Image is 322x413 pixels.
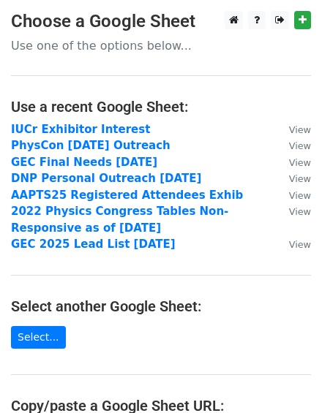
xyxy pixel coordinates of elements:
[289,239,311,250] small: View
[11,156,157,169] a: GEC Final Needs [DATE]
[289,206,311,217] small: View
[289,173,311,184] small: View
[274,139,311,152] a: View
[274,238,311,251] a: View
[289,124,311,135] small: View
[11,189,243,202] a: AAPTS25 Registered Attendees Exhib
[274,205,311,218] a: View
[11,298,311,315] h4: Select another Google Sheet:
[11,172,201,185] a: DNP Personal Outreach [DATE]
[289,157,311,168] small: View
[11,123,150,136] a: IUCr Exhibitor Interest
[11,38,311,53] p: Use one of the options below...
[11,238,176,251] a: GEC 2025 Lead List [DATE]
[274,156,311,169] a: View
[11,326,66,349] a: Select...
[11,139,171,152] a: PhysCon [DATE] Outreach
[289,140,311,151] small: View
[274,189,311,202] a: View
[289,190,311,201] small: View
[249,343,322,413] iframe: Chat Widget
[274,123,311,136] a: View
[11,205,228,235] a: 2022 Physics Congress Tables Non-Responsive as of [DATE]
[11,11,311,32] h3: Choose a Google Sheet
[11,98,311,115] h4: Use a recent Google Sheet:
[274,172,311,185] a: View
